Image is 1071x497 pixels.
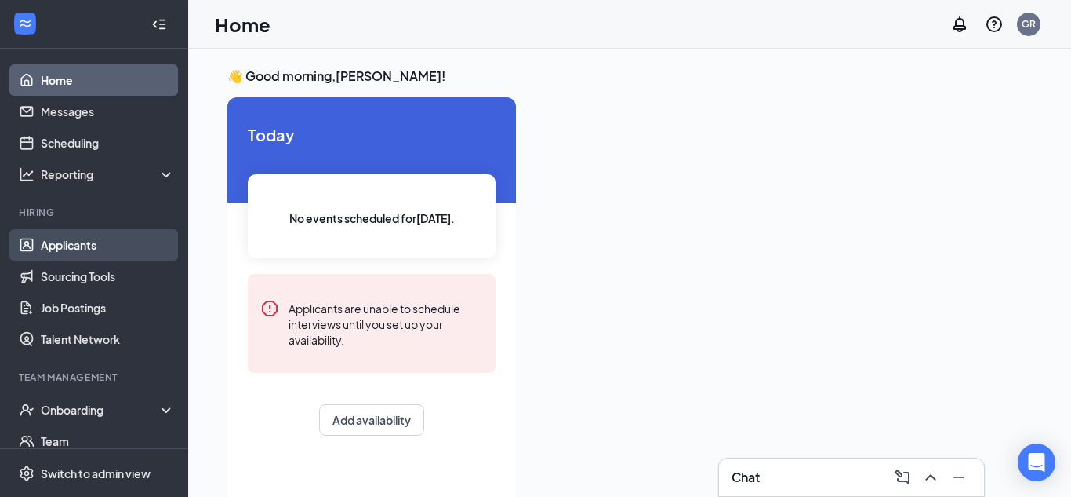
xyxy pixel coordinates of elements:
button: ComposeMessage [890,465,915,490]
button: ChevronUp [918,465,943,490]
div: GR [1022,17,1036,31]
a: Home [41,64,175,96]
span: Today [248,122,496,147]
h3: Chat [732,469,760,486]
svg: ChevronUp [921,468,940,487]
h1: Home [215,11,270,38]
svg: Analysis [19,166,34,182]
svg: ComposeMessage [893,468,912,487]
button: Add availability [319,404,424,436]
a: Sourcing Tools [41,261,175,292]
div: Onboarding [41,402,162,418]
svg: WorkstreamLogo [17,16,33,31]
a: Job Postings [41,292,175,323]
h3: 👋 Good morning, [PERSON_NAME] ! [227,68,1032,85]
a: Talent Network [41,323,175,355]
a: Messages [41,96,175,127]
svg: Settings [19,466,34,481]
svg: Minimize [949,468,968,487]
div: Reporting [41,166,176,182]
div: Applicants are unable to schedule interviews until you set up your availability. [289,299,483,348]
div: Hiring [19,206,172,219]
div: Open Intercom Messenger [1018,444,1055,481]
svg: UserCheck [19,402,34,418]
div: Switch to admin view [41,466,151,481]
svg: Error [260,299,279,318]
span: No events scheduled for [DATE] . [289,210,455,227]
div: Team Management [19,371,172,384]
svg: Collapse [151,16,167,32]
a: Scheduling [41,127,175,159]
svg: Notifications [950,15,969,34]
button: Minimize [946,465,971,490]
a: Applicants [41,229,175,261]
a: Team [41,426,175,457]
svg: QuestionInfo [985,15,1004,34]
